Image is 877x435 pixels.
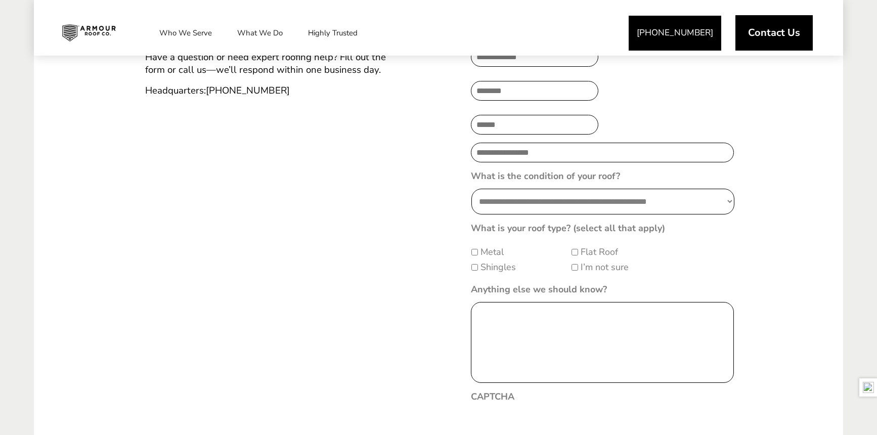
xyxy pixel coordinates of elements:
[471,170,620,182] label: What is the condition of your roof?
[629,16,721,51] a: [PHONE_NUMBER]
[748,28,800,38] span: Contact Us
[206,84,290,97] a: [PHONE_NUMBER]
[471,284,607,295] label: Anything else we should know?
[480,260,516,274] label: Shingles
[149,20,222,46] a: Who We Serve
[471,223,665,234] label: What is your roof type? (select all that apply)
[581,260,629,274] label: I’m not sure
[54,20,124,46] img: Industrial and Commercial Roofing Company | Armour Roof Co.
[480,245,504,259] label: Metal
[735,15,813,51] a: Contact Us
[145,84,290,97] span: Headquarters:
[298,20,368,46] a: Highly Trusted
[471,391,514,403] label: CAPTCHA
[581,245,618,259] label: Flat Roof
[227,20,293,46] a: What We Do
[145,51,386,76] span: Have a question or need expert roofing help? Fill out the form or call us—we’ll respond within on...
